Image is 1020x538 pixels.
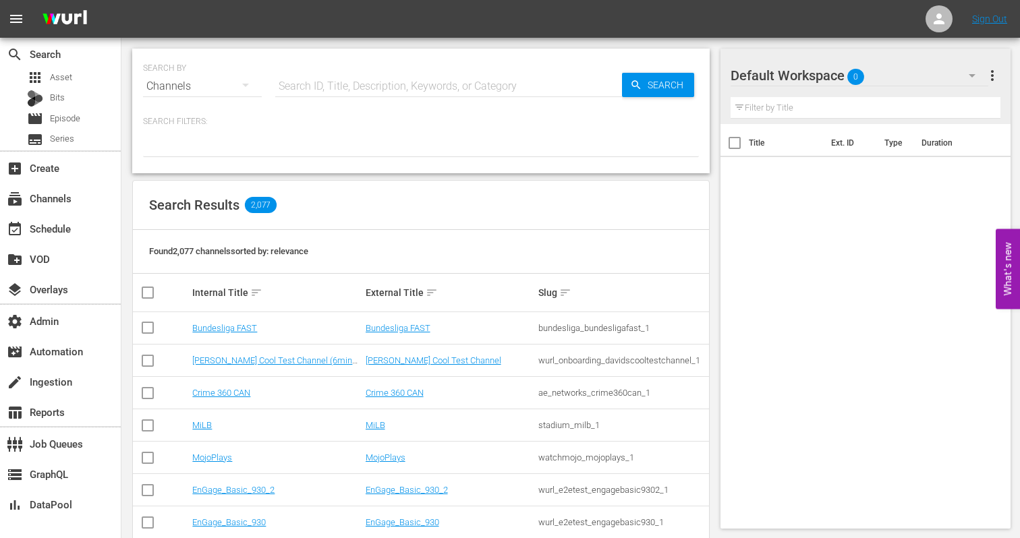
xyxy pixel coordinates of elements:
[538,517,707,527] div: wurl_e2etest_engagebasic930_1
[7,191,23,207] span: Channels
[559,287,571,299] span: sort
[847,63,864,91] span: 0
[50,71,72,84] span: Asset
[366,420,385,430] a: MiLB
[538,355,707,365] div: wurl_onboarding_davidscooltestchannel_1
[7,497,23,513] span: DataPool
[192,285,361,301] div: Internal Title
[366,323,430,333] a: Bundesliga FAST
[366,285,534,301] div: External Title
[7,251,23,268] span: VOD
[7,467,23,483] span: GraphQL
[7,221,23,237] span: Schedule
[192,388,250,398] a: Crime 360 CAN
[538,485,707,495] div: wurl_e2etest_engagebasic9302_1
[876,124,913,162] th: Type
[731,57,989,94] div: Default Workspace
[7,436,23,452] span: Job Queues
[192,452,232,462] a: MojoPlays
[50,91,65,104] span: Bits
[192,517,266,527] a: EnGage_Basic_930
[749,124,823,162] th: Title
[192,323,257,333] a: Bundesliga FAST
[7,344,23,360] span: Automation
[7,313,23,330] span: Admin
[366,388,424,398] a: Crime 360 CAN
[622,73,694,97] button: Search
[27,69,43,86] span: Asset
[366,517,439,527] a: EnGage_Basic_930
[8,11,24,27] span: menu
[426,287,438,299] span: sort
[538,420,707,430] div: stadium_milb_1
[7,47,23,63] span: Search
[913,124,994,162] th: Duration
[50,112,80,125] span: Episode
[149,246,308,256] span: Found 2,077 channels sorted by: relevance
[972,13,1007,24] a: Sign Out
[149,197,239,213] span: Search Results
[7,160,23,177] span: Create
[192,485,275,495] a: EnGage_Basic_930_2
[143,67,262,105] div: Channels
[538,285,707,301] div: Slug
[366,485,448,495] a: EnGage_Basic_930_2
[250,287,262,299] span: sort
[984,67,1000,84] span: more_vert
[984,59,1000,92] button: more_vert
[32,3,97,35] img: ans4CAIJ8jUAAAAAAAAAAAAAAAAAAAAAAAAgQb4GAAAAAAAAAAAAAAAAAAAAAAAAJMjXAAAAAAAAAAAAAAAAAAAAAAAAgAT5G...
[642,73,694,97] span: Search
[192,355,358,376] a: [PERSON_NAME] Cool Test Channel (6min ad-load)
[27,111,43,127] span: Episode
[823,124,876,162] th: Ext. ID
[996,229,1020,309] button: Open Feedback Widget
[7,282,23,298] span: Overlays
[7,405,23,421] span: Reports
[538,323,707,333] div: bundesliga_bundesligafast_1
[538,388,707,398] div: ae_networks_crime360can_1
[27,131,43,148] span: Series
[143,116,699,127] p: Search Filters:
[245,197,277,213] span: 2,077
[366,355,501,365] a: [PERSON_NAME] Cool Test Channel
[192,420,212,430] a: MiLB
[27,90,43,107] div: Bits
[50,132,74,146] span: Series
[366,452,405,462] a: MojoPlays
[538,452,707,462] div: watchmojo_mojoplays_1
[7,374,23,390] span: Ingestion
